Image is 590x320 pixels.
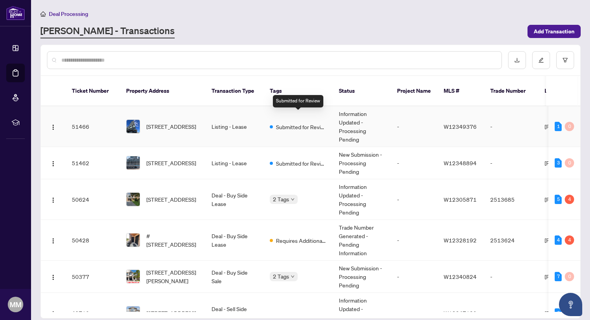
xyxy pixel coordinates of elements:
td: Listing - Lease [205,106,264,147]
span: MM [10,299,21,310]
button: edit [532,51,550,69]
span: Submitted for Review [276,123,326,131]
span: W12305871 [444,196,477,203]
th: Project Name [391,76,437,106]
td: 51462 [66,147,120,179]
img: thumbnail-img [127,156,140,170]
div: 0 [565,158,574,168]
img: Logo [50,124,56,130]
th: Status [333,76,391,106]
td: New Submission - Processing Pending [333,147,391,179]
button: Logo [47,193,59,206]
span: [STREET_ADDRESS] [146,122,196,131]
span: #[STREET_ADDRESS] [146,232,199,249]
span: W12340824 [444,273,477,280]
span: home [40,11,46,17]
td: Deal - Buy Side Lease [205,220,264,261]
th: Trade Number [484,76,538,106]
img: logo [6,6,25,20]
img: Logo [50,161,56,167]
img: thumbnail-img [127,270,140,283]
td: Information Updated - Processing Pending [333,179,391,220]
div: 3 [555,158,562,168]
div: 0 [565,272,574,281]
button: Logo [47,307,59,319]
div: 6 [555,308,562,318]
td: New Submission - Processing Pending [333,261,391,293]
button: Add Transaction [528,25,581,38]
a: [PERSON_NAME] - Transactions [40,24,175,38]
span: W12328192 [444,237,477,244]
td: 50428 [66,220,120,261]
button: Logo [47,234,59,246]
td: - [391,220,437,261]
th: Ticket Number [66,76,120,106]
span: Requires Additional Docs [276,236,326,245]
button: Logo [47,157,59,169]
td: - [484,261,538,293]
span: W12347120 [444,310,477,317]
th: Transaction Type [205,76,264,106]
span: [STREET_ADDRESS] [146,195,196,204]
td: 2513624 [484,220,538,261]
td: - [391,261,437,293]
td: Deal - Buy Side Sale [205,261,264,293]
div: Submitted for Review [273,95,323,107]
div: 5 [555,195,562,204]
span: down [291,197,295,201]
td: - [391,179,437,220]
img: thumbnail-img [127,193,140,206]
img: Logo [50,274,56,280]
th: Property Address [120,76,205,106]
div: 4 [565,235,574,245]
button: filter [556,51,574,69]
td: Trade Number Generated - Pending Information [333,220,391,261]
img: thumbnail-img [127,306,140,320]
span: Deal Processing [49,10,88,17]
th: MLS # [437,76,484,106]
td: - [484,147,538,179]
td: 50624 [66,179,120,220]
span: 2 Tags [273,272,289,281]
td: - [391,147,437,179]
td: 50377 [66,261,120,293]
span: edit [538,57,544,63]
td: - [391,106,437,147]
img: Logo [50,311,56,317]
img: thumbnail-img [127,120,140,133]
div: 7 [555,272,562,281]
button: Logo [47,120,59,133]
td: - [484,106,538,147]
td: Deal - Buy Side Lease [205,179,264,220]
span: [STREET_ADDRESS][PERSON_NAME] [146,268,199,285]
td: 2513685 [484,179,538,220]
button: Open asap [559,293,582,316]
button: Logo [47,270,59,283]
button: download [508,51,526,69]
span: [STREET_ADDRESS] [146,309,196,317]
td: Listing - Lease [205,147,264,179]
span: 2 Tags [273,195,289,204]
img: thumbnail-img [127,234,140,247]
div: 1 [555,122,562,131]
span: Submitted for Review [276,309,326,318]
th: Tags [264,76,333,106]
img: Logo [50,238,56,244]
td: 51466 [66,106,120,147]
img: Logo [50,197,56,203]
td: Information Updated - Processing Pending [333,106,391,147]
span: W12348894 [444,159,477,166]
div: 0 [565,122,574,131]
span: download [514,57,520,63]
span: Add Transaction [534,25,574,38]
span: filter [562,57,568,63]
div: 4 [555,235,562,245]
span: W12349376 [444,123,477,130]
span: down [291,275,295,278]
span: [STREET_ADDRESS] [146,159,196,167]
span: Submitted for Review [276,159,326,168]
div: 4 [565,195,574,204]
